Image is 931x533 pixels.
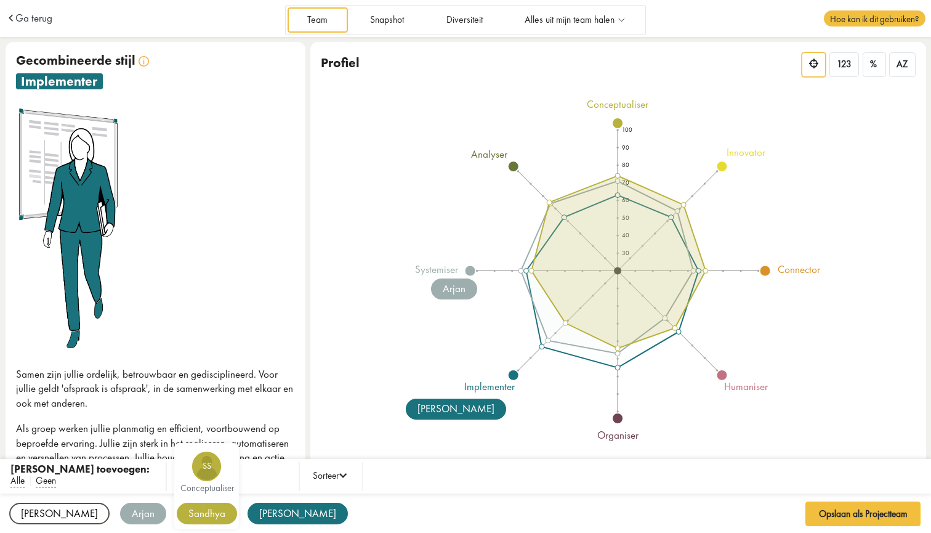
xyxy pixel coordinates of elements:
span: Geen [36,474,56,487]
a: Ga terug [15,13,52,23]
span: Alles uit mijn team halen [525,15,615,25]
tspan: analyser [472,147,509,161]
a: Alles uit mijn team halen [505,7,644,33]
span: SS [192,461,222,471]
p: Als groep werken jullie planmatig en efficient, voortbouwend op beproefde ervaring. Jullie zijn s... [16,421,295,465]
div: Arjan [431,279,477,300]
span: implementer [16,73,103,89]
div: [PERSON_NAME] toevoegen: [10,462,150,477]
div: [PERSON_NAME] [248,503,348,524]
span: 123 [837,59,852,70]
tspan: systemiser [415,263,459,277]
span: Hoe kan ik dit gebruiken? [824,10,925,26]
tspan: humaniser [725,380,769,393]
a: Snapshot [350,7,424,33]
p: Samen zijn jullie ordelijk, betrouwbaar en gedisciplineerd. Voor jullie geldt 'afspraak is afspra... [16,367,295,411]
text: 90 [623,144,630,152]
span: AZ [897,59,908,70]
span: Profiel [321,54,360,71]
a: Team [288,7,348,33]
div: Sandhya [177,503,237,524]
tspan: organiser [597,428,639,442]
text: 70 [623,179,630,187]
span: Gecombineerde stijl [16,52,135,68]
span: Alle [10,474,25,487]
div: Arjan [120,503,166,524]
span: % [870,59,877,70]
button: Opslaan als Projectteam [805,502,921,526]
a: Diversiteit [426,7,502,33]
text: 80 [623,161,630,169]
tspan: innovator [727,146,767,160]
tspan: connector [778,263,821,277]
tspan: implementer [464,380,515,393]
img: info.svg [139,56,149,67]
div: [PERSON_NAME] [9,503,110,524]
div: [PERSON_NAME] [406,399,506,420]
tspan: conceptualiser [587,97,650,111]
div: Sorteer [313,469,347,484]
text: 100 [623,126,633,134]
img: implementer.png [16,105,123,351]
div: conceptualiser [180,484,233,493]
